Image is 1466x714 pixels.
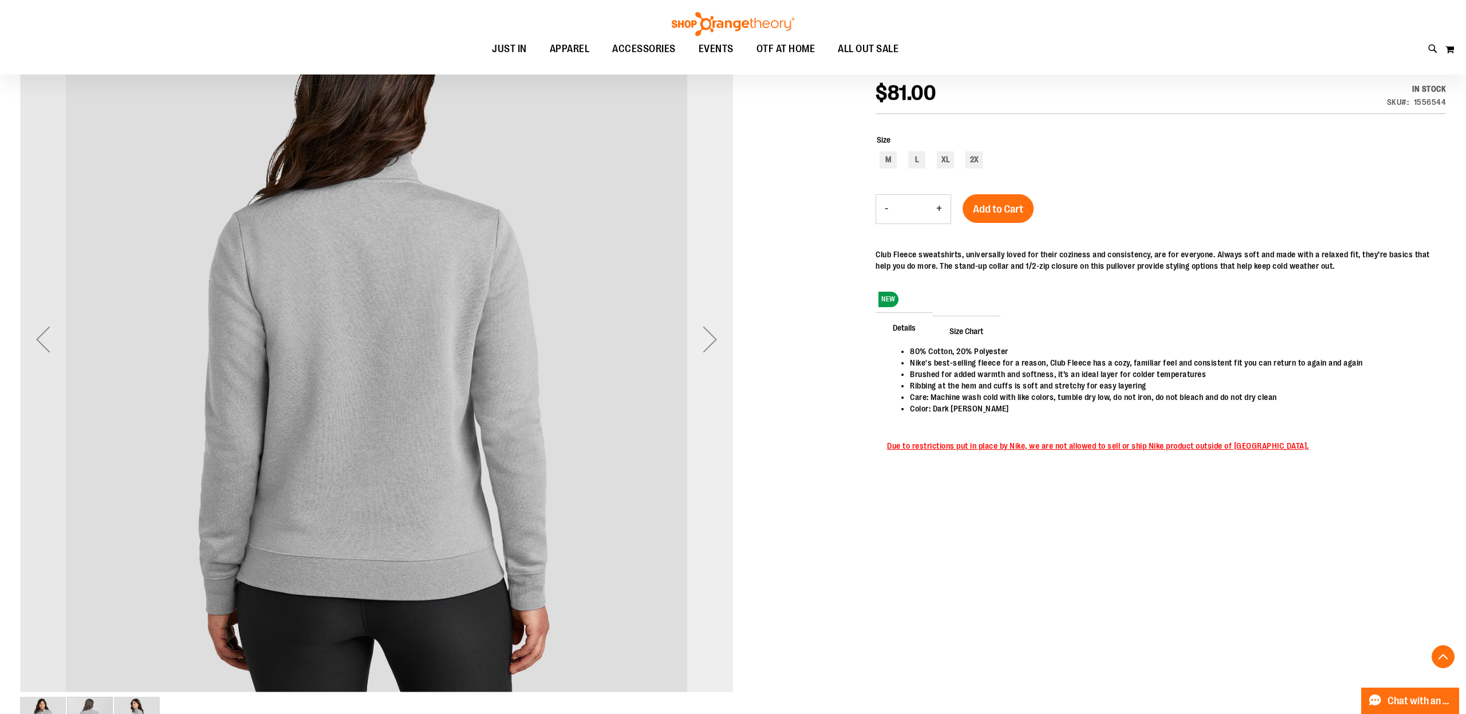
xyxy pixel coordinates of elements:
[756,36,815,62] span: OTF AT HOME
[910,391,1435,403] li: Care: Machine wash cold with like colors, tumble dry low, do not iron, do not bleach and do not d...
[877,135,890,144] span: Size
[1387,97,1409,107] strong: SKU
[932,316,1000,346] span: Size Chart
[973,203,1023,215] span: Add to Cart
[937,151,954,168] div: XL
[910,357,1435,368] li: Nike's best-selling fleece for a reason, Club Fleece has a cozy, familiar feel and consistent fit...
[550,36,590,62] span: APPAREL
[897,195,928,223] input: Product quantity
[1414,96,1447,108] div: 1556544
[1361,688,1460,714] button: Chat with an Expert
[876,249,1446,272] div: Club Fleece sweatshirts, universally loved for their coziness and consistency, are for everyone. ...
[887,441,1309,450] span: Due to restrictions put in place by Nike, we are not allowed to sell or ship Nike product outside...
[910,403,1435,414] li: Color: Dark [PERSON_NAME]
[910,346,1435,357] li: 80% Cotton, 20% Polyester
[878,292,898,307] span: NEW
[965,151,983,168] div: 2X
[876,195,897,223] button: Decrease product quantity
[699,36,734,62] span: EVENTS
[910,380,1435,391] li: Ribbing at the hem and cuffs is soft and stretchy for easy layering
[880,151,897,168] div: M
[670,12,796,36] img: Shop Orangetheory
[1387,83,1447,95] div: Availability
[910,368,1435,380] li: Brushed for added warmth and softness, it’s an ideal layer for colder temperatures
[1387,83,1447,95] div: In stock
[876,81,936,105] span: $81.00
[876,312,933,342] span: Details
[1388,696,1452,707] span: Chat with an Expert
[908,151,925,168] div: L
[492,36,527,62] span: JUST IN
[1432,645,1455,668] button: Back To Top
[838,36,898,62] span: ALL OUT SALE
[963,194,1034,223] button: Add to Cart
[928,195,951,223] button: Increase product quantity
[612,36,676,62] span: ACCESSORIES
